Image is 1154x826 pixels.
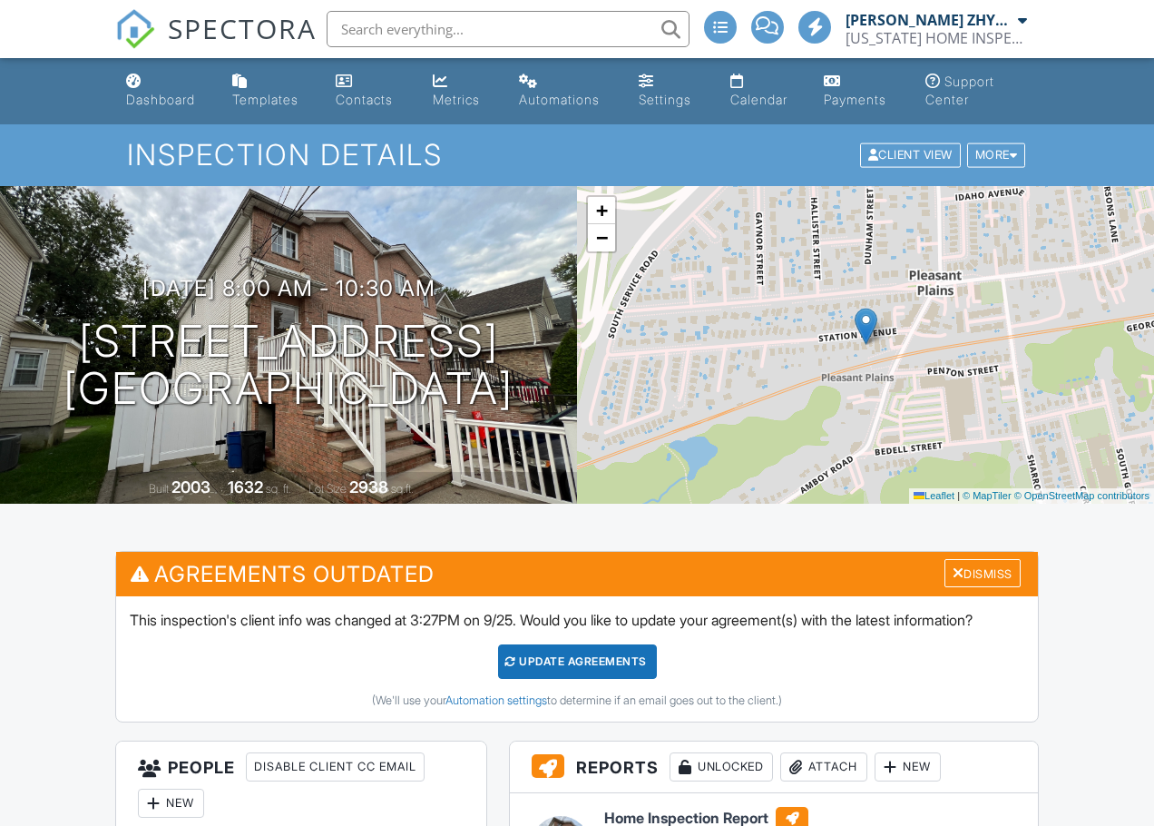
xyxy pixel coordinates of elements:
[723,65,802,117] a: Calendar
[425,65,497,117] a: Metrics
[142,276,435,300] h3: [DATE] 8:00 am - 10:30 am
[588,224,615,251] a: Zoom out
[225,65,314,117] a: Templates
[824,92,886,107] div: Payments
[875,752,941,782] div: New
[730,92,787,107] div: Calendar
[246,752,425,782] div: Disable Client CC Email
[149,482,169,496] span: Built
[349,477,388,497] div: 2938
[855,308,877,345] img: Marker
[510,742,1038,793] h3: Reports
[433,92,480,107] div: Metrics
[925,74,994,107] div: Support Center
[327,11,689,47] input: Search everything...
[639,92,691,107] div: Settings
[126,92,195,107] div: Dashboard
[266,482,291,496] span: sq. ft.
[116,552,1038,596] h3: Agreements Outdated
[127,139,1027,171] h1: Inspection Details
[967,143,1026,168] div: More
[846,11,1013,29] div: [PERSON_NAME] ZHYGIR
[846,29,1027,47] div: NEW YORK HOME INSPECTIONS
[519,92,600,107] div: Automations
[596,226,608,249] span: −
[328,65,411,117] a: Contacts
[64,318,513,414] h1: [STREET_ADDRESS] [GEOGRAPHIC_DATA]
[115,25,317,63] a: SPECTORA
[308,482,347,496] span: Lot Size
[498,644,657,679] div: Update Agreements
[1014,490,1149,501] a: © OpenStreetMap contributors
[130,693,1024,708] div: (We'll use your to determine if an email goes out to the client.)
[860,143,961,168] div: Client View
[780,752,867,782] div: Attach
[670,752,773,782] div: Unlocked
[119,65,210,117] a: Dashboard
[228,477,263,497] div: 1632
[445,693,547,707] a: Automation settings
[963,490,1012,501] a: © MapTiler
[914,490,954,501] a: Leaflet
[512,65,617,117] a: Automations (Advanced)
[631,65,709,117] a: Settings
[588,197,615,224] a: Zoom in
[336,92,393,107] div: Contacts
[232,92,298,107] div: Templates
[817,65,904,117] a: Payments
[115,9,155,49] img: The Best Home Inspection Software - Spectora
[858,147,965,161] a: Client View
[116,596,1038,722] div: This inspection's client info was changed at 3:27PM on 9/25. Would you like to update your agreem...
[168,9,317,47] span: SPECTORA
[944,559,1021,587] div: Dismiss
[596,199,608,221] span: +
[138,789,204,818] div: New
[171,477,210,497] div: 2003
[957,490,960,501] span: |
[391,482,414,496] span: sq.ft.
[918,65,1034,117] a: Support Center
